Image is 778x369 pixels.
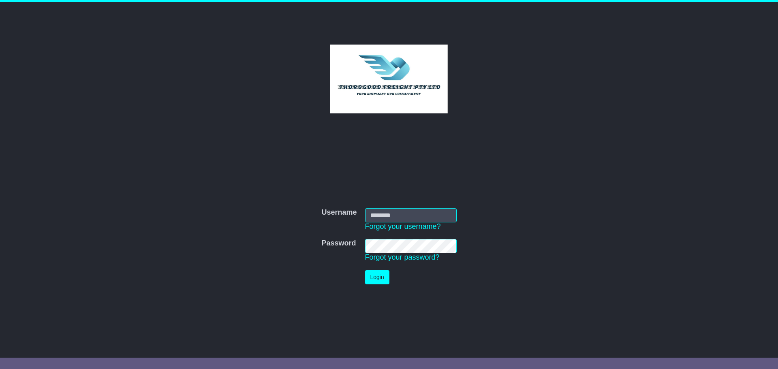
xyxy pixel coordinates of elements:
[330,45,448,113] img: Thorogood Freight Pty Ltd
[365,253,440,261] a: Forgot your password?
[365,270,389,284] button: Login
[321,239,356,248] label: Password
[365,222,441,230] a: Forgot your username?
[321,208,357,217] label: Username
